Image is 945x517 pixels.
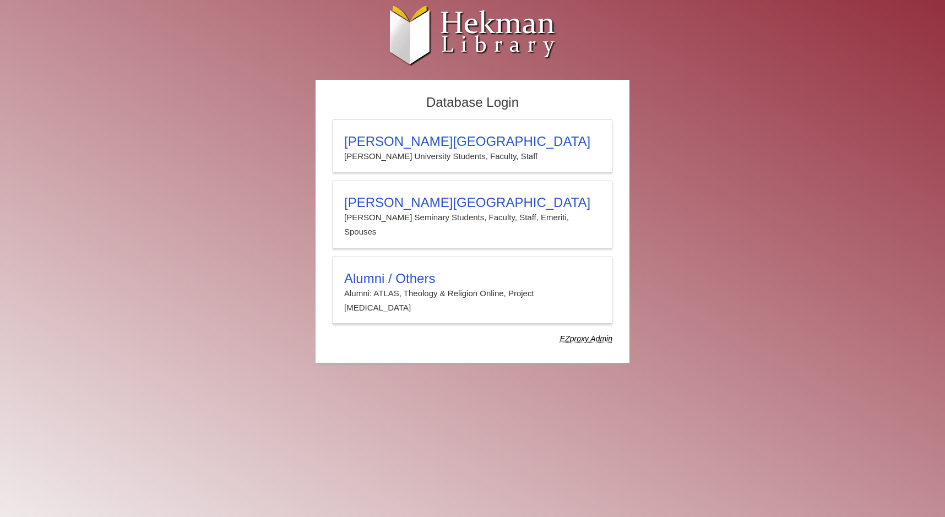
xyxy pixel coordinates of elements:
p: [PERSON_NAME] University Students, Faculty, Staff [344,149,601,164]
a: [PERSON_NAME][GEOGRAPHIC_DATA][PERSON_NAME] Seminary Students, Faculty, Staff, Emeriti, Spouses [333,181,612,248]
h3: [PERSON_NAME][GEOGRAPHIC_DATA] [344,195,601,210]
a: [PERSON_NAME][GEOGRAPHIC_DATA][PERSON_NAME] University Students, Faculty, Staff [333,119,612,172]
dfn: Use Alumni login [560,334,612,343]
p: [PERSON_NAME] Seminary Students, Faculty, Staff, Emeriti, Spouses [344,210,601,240]
h3: [PERSON_NAME][GEOGRAPHIC_DATA] [344,134,601,149]
h2: Database Login [327,91,618,114]
p: Alumni: ATLAS, Theology & Religion Online, Project [MEDICAL_DATA] [344,286,601,315]
h3: Alumni / Others [344,271,601,286]
summary: Alumni / OthersAlumni: ATLAS, Theology & Religion Online, Project [MEDICAL_DATA] [344,271,601,315]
